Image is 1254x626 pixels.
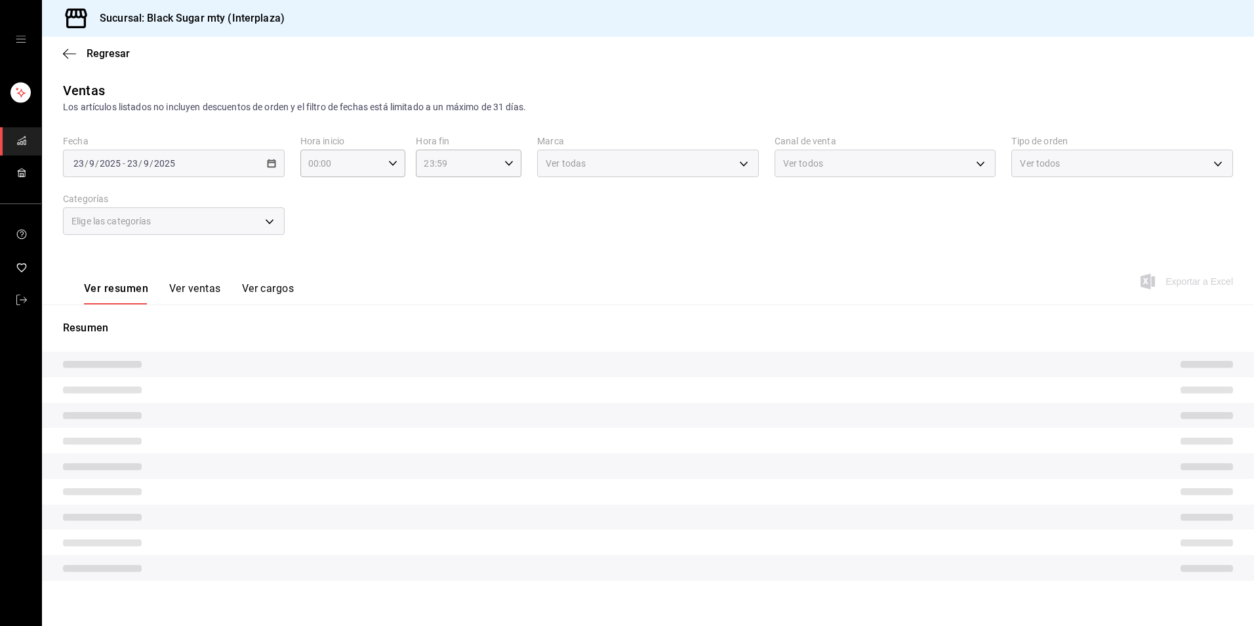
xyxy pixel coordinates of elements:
input: -- [143,158,150,169]
label: Categorías [63,194,285,203]
button: Ver cargos [242,282,294,304]
button: Regresar [63,47,130,60]
label: Hora fin [416,136,521,146]
span: Ver todos [783,157,823,170]
input: -- [89,158,95,169]
span: / [138,158,142,169]
p: Resumen [63,320,1233,336]
button: Ver ventas [169,282,221,304]
div: navigation tabs [84,282,294,304]
label: Marca [537,136,759,146]
label: Tipo de orden [1011,136,1233,146]
span: Elige las categorías [71,215,152,228]
button: Ver resumen [84,282,148,304]
div: Ventas [63,81,105,100]
h3: Sucursal: Black Sugar mty (Interplaza) [89,10,285,26]
span: / [150,158,153,169]
div: Los artículos listados no incluyen descuentos de orden y el filtro de fechas está limitado a un m... [63,100,1233,114]
span: Ver todas [546,157,586,170]
input: ---- [99,158,121,169]
input: -- [127,158,138,169]
button: open drawer [16,34,26,45]
span: / [95,158,99,169]
label: Fecha [63,136,285,146]
input: -- [73,158,85,169]
input: ---- [153,158,176,169]
span: Ver todos [1020,157,1060,170]
label: Hora inicio [300,136,406,146]
span: - [123,158,125,169]
span: Regresar [87,47,130,60]
span: / [85,158,89,169]
label: Canal de venta [775,136,996,146]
